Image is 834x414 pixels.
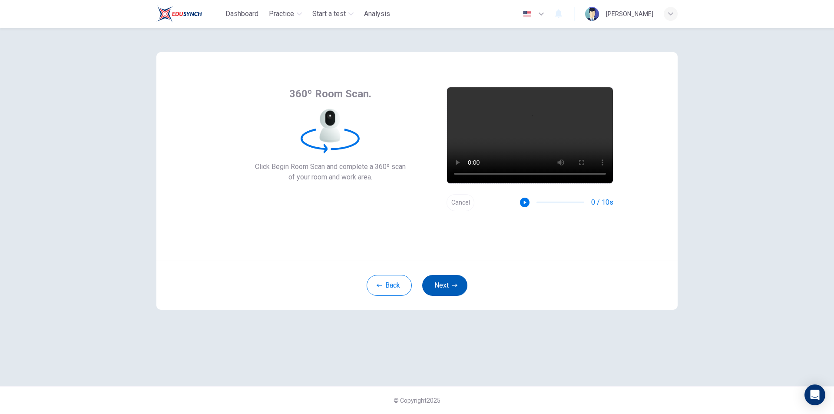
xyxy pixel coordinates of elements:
button: Cancel [447,194,474,211]
span: © Copyright 2025 [394,397,440,404]
button: Start a test [309,6,357,22]
span: 0 / 10s [591,197,613,208]
button: Practice [265,6,305,22]
a: Train Test logo [156,5,222,23]
div: Open Intercom Messenger [804,384,825,405]
span: Click Begin Room Scan and complete a 360º scan [255,162,406,172]
span: 360º Room Scan. [289,87,371,101]
img: en [522,11,533,17]
button: Back [367,275,412,296]
img: Profile picture [585,7,599,21]
div: [PERSON_NAME] [606,9,653,19]
span: Practice [269,9,294,19]
span: of your room and work area. [255,172,406,182]
button: Next [422,275,467,296]
img: Train Test logo [156,5,202,23]
span: Analysis [364,9,390,19]
span: Start a test [312,9,346,19]
button: Dashboard [222,6,262,22]
button: Analysis [361,6,394,22]
span: Dashboard [225,9,258,19]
